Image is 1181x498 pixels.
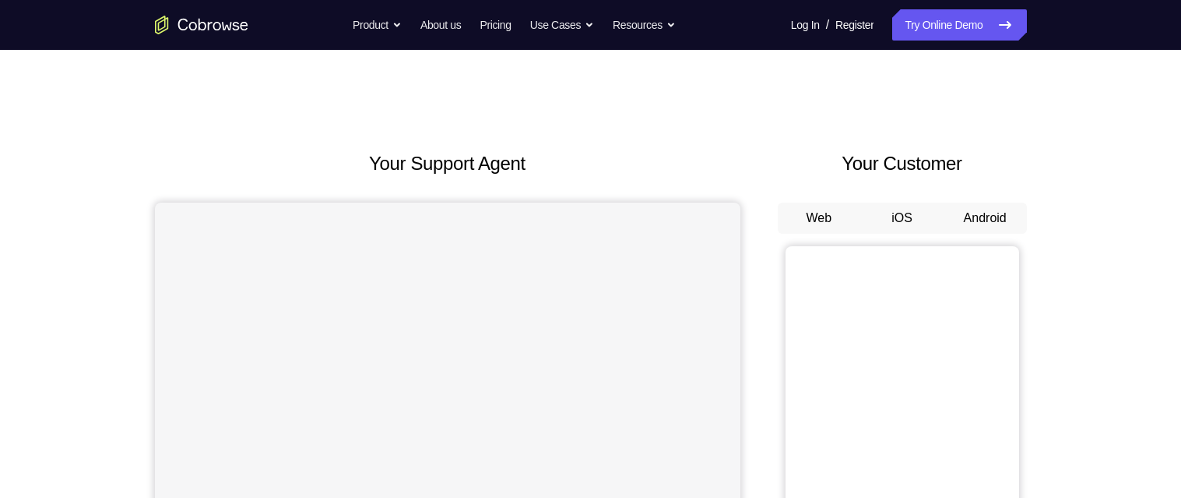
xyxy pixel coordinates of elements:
[791,9,820,41] a: Log In
[835,9,873,41] a: Register
[613,9,676,41] button: Resources
[530,9,594,41] button: Use Cases
[155,150,740,178] h2: Your Support Agent
[892,9,1026,41] a: Try Online Demo
[778,203,861,234] button: Web
[420,9,461,41] a: About us
[944,203,1027,234] button: Android
[826,16,829,34] span: /
[155,16,248,34] a: Go to the home page
[480,9,511,41] a: Pricing
[860,203,944,234] button: iOS
[353,9,402,41] button: Product
[778,150,1027,178] h2: Your Customer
